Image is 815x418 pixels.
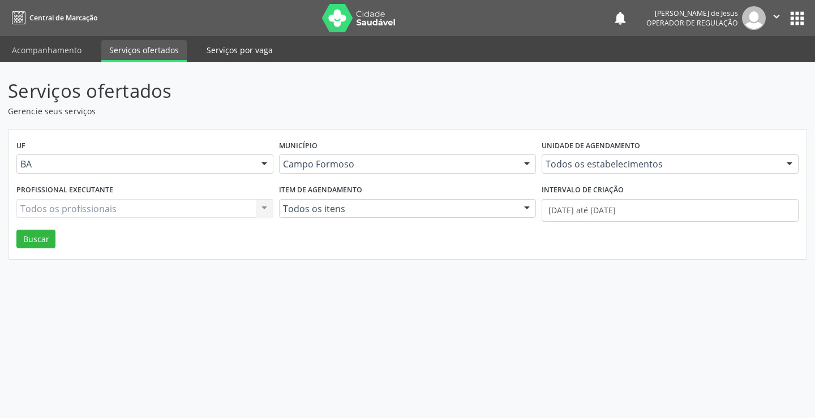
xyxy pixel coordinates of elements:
a: Serviços por vaga [199,40,281,60]
label: Município [279,137,318,155]
label: UF [16,137,25,155]
a: Serviços ofertados [101,40,187,62]
span: Central de Marcação [29,13,97,23]
label: Profissional executante [16,182,113,199]
label: Item de agendamento [279,182,362,199]
div: [PERSON_NAME] de Jesus [646,8,738,18]
span: Operador de regulação [646,18,738,28]
button: Buscar [16,230,55,249]
input: Selecione um intervalo [542,199,799,222]
span: Todos os estabelecimentos [546,158,775,170]
span: Todos os itens [283,203,513,214]
i:  [770,10,783,23]
a: Central de Marcação [8,8,97,27]
label: Unidade de agendamento [542,137,640,155]
a: Acompanhamento [4,40,89,60]
img: img [742,6,766,30]
button: notifications [612,10,628,26]
button:  [766,6,787,30]
span: Campo Formoso [283,158,513,170]
p: Gerencie seus serviços [8,105,567,117]
p: Serviços ofertados [8,77,567,105]
button: apps [787,8,807,28]
label: Intervalo de criação [542,182,624,199]
span: BA [20,158,250,170]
